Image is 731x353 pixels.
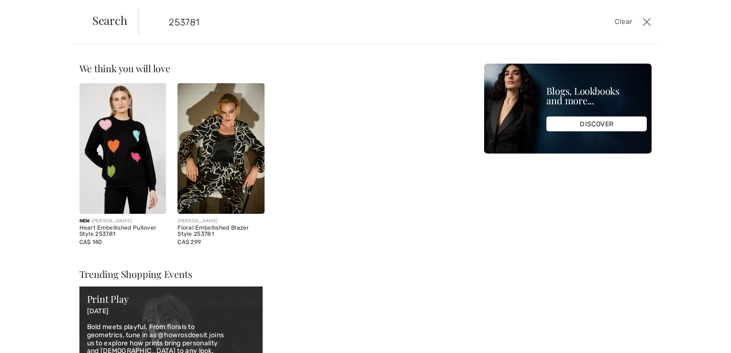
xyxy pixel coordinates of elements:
span: Clear [615,17,632,27]
div: Heart Embellished Pullover Style 253781 [79,225,166,238]
span: CA$ 299 [177,239,201,245]
p: [DATE] [87,308,255,316]
div: [PERSON_NAME] [177,218,265,225]
div: DISCOVER [546,117,647,132]
div: Trending Shopping Events [79,269,263,279]
button: Close [640,14,654,30]
img: Floral Embellished Blazer Style 253781. Black/Vanilla [177,83,265,214]
img: Heart Embellished Pullover Style 253781. Black [79,83,166,214]
img: Blogs, Lookbooks and more... [484,64,652,154]
span: Chat [21,7,41,15]
span: New [79,218,90,224]
div: Blogs, Lookbooks and more... [546,86,647,105]
div: Print Play [87,294,255,304]
span: Search [92,14,127,26]
div: [PERSON_NAME] [79,218,166,225]
div: Floral Embellished Blazer Style 253781 [177,225,265,238]
span: CA$ 140 [79,239,102,245]
span: We think you will love [79,62,170,75]
input: TYPE TO SEARCH [162,8,520,36]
